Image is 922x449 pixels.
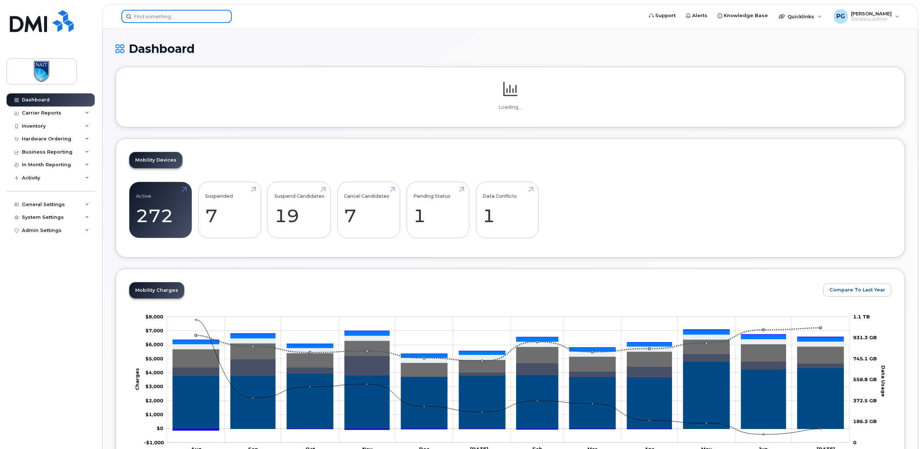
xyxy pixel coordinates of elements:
tspan: $6,000 [145,342,163,348]
tspan: -$1,000 [144,440,164,445]
tspan: $2,000 [145,398,163,403]
tspan: 1.1 TB [853,314,870,320]
a: Cancel Candidates 7 [344,186,393,234]
g: $0 [145,369,163,375]
tspan: $7,000 [145,328,163,333]
tspan: $5,000 [145,356,163,361]
tspan: 0 [853,440,856,445]
tspan: 186.3 GB [853,419,877,425]
g: Data [173,340,844,377]
tspan: $1,000 [145,411,163,417]
tspan: $0 [157,426,163,431]
tspan: 745.1 GB [853,356,877,361]
g: $0 [145,328,163,333]
g: Rate Plan [173,362,844,429]
tspan: 558.8 GB [853,377,877,383]
g: $0 [145,411,163,417]
tspan: 372.5 GB [853,398,877,403]
g: Roaming [173,354,844,378]
g: Credits [173,330,844,430]
tspan: $4,000 [145,369,163,375]
a: Suspend Candidates 19 [274,186,324,234]
g: Features [173,334,844,363]
g: $0 [145,342,163,348]
g: $0 [145,356,163,361]
p: Loading... [129,104,891,111]
tspan: Data Usage [880,365,886,397]
tspan: Charges [134,368,140,390]
a: Mobility Devices [129,152,182,168]
a: Suspended 7 [205,186,254,234]
g: $0 [144,440,164,445]
g: GST [173,330,844,358]
a: Active 272 [136,186,185,234]
a: Pending Status 1 [413,186,462,234]
tspan: 931.3 GB [853,335,877,341]
h1: Dashboard [116,42,905,55]
span: Compare To Last Year [829,286,885,293]
button: Compare To Last Year [823,283,891,297]
g: $0 [145,384,163,390]
a: Mobility Charges [129,282,184,298]
a: Data Conflicts 1 [483,186,532,234]
tspan: $3,000 [145,384,163,390]
tspan: $8,000 [145,314,163,320]
g: $0 [145,398,163,403]
g: $0 [145,314,163,320]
